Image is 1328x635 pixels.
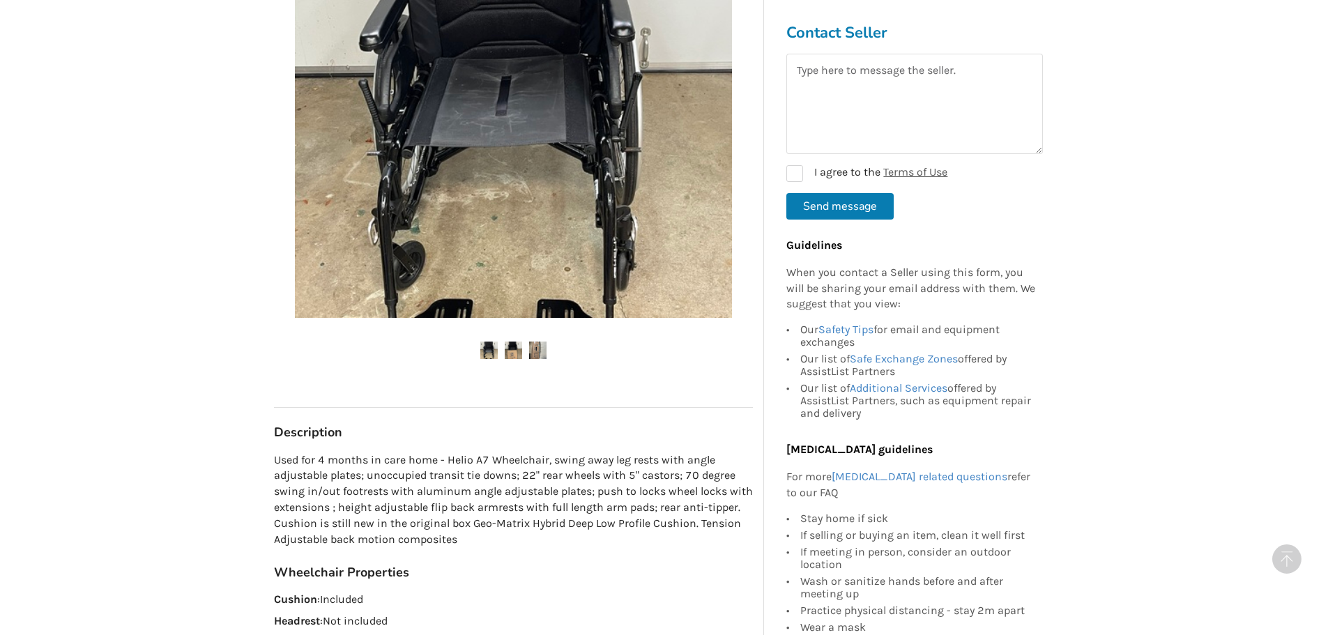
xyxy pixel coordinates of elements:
[800,619,1036,634] div: Wear a mask
[786,23,1043,43] h3: Contact Seller
[786,443,933,457] b: [MEDICAL_DATA] guidelines
[480,342,498,359] img: helio a7 wheelchair 20x18x15; geo matrix hybrid deep low profile cushion (brand new) 20x18; 20"te...
[786,193,894,220] button: Send message
[800,544,1036,573] div: If meeting in person, consider an outdoor location
[274,614,320,627] strong: Headrest
[850,382,947,395] a: Additional Services
[850,353,958,366] a: Safe Exchange Zones
[274,613,753,629] p: : Not included
[800,573,1036,602] div: Wash or sanitize hands before and after meeting up
[832,470,1007,483] a: [MEDICAL_DATA] related questions
[786,238,842,252] b: Guidelines
[505,342,522,359] img: helio a7 wheelchair 20x18x15; geo matrix hybrid deep low profile cushion (brand new) 20x18; 20"te...
[800,602,1036,619] div: Practice physical distancing - stay 2m apart
[818,323,873,337] a: Safety Tips
[274,424,753,441] h3: Description
[786,165,947,182] label: I agree to the
[800,324,1036,351] div: Our for email and equipment exchanges
[274,565,753,581] h3: Wheelchair Properties
[800,381,1036,420] div: Our list of offered by AssistList Partners, such as equipment repair and delivery
[800,512,1036,527] div: Stay home if sick
[800,351,1036,381] div: Our list of offered by AssistList Partners
[274,592,317,606] strong: Cushion
[800,527,1036,544] div: If selling or buying an item, clean it well first
[786,469,1036,501] p: For more refer to our FAQ
[529,342,547,359] img: helio a7 wheelchair 20x18x15; geo matrix hybrid deep low profile cushion (brand new) 20x18; 20"te...
[883,165,947,178] a: Terms of Use
[786,265,1036,313] p: When you contact a Seller using this form, you will be sharing your email address with them. We s...
[274,452,753,548] p: Used for 4 months in care home - Helio A7 Wheelchair, swing away leg rests with angle adjustable ...
[274,592,753,608] p: : Included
